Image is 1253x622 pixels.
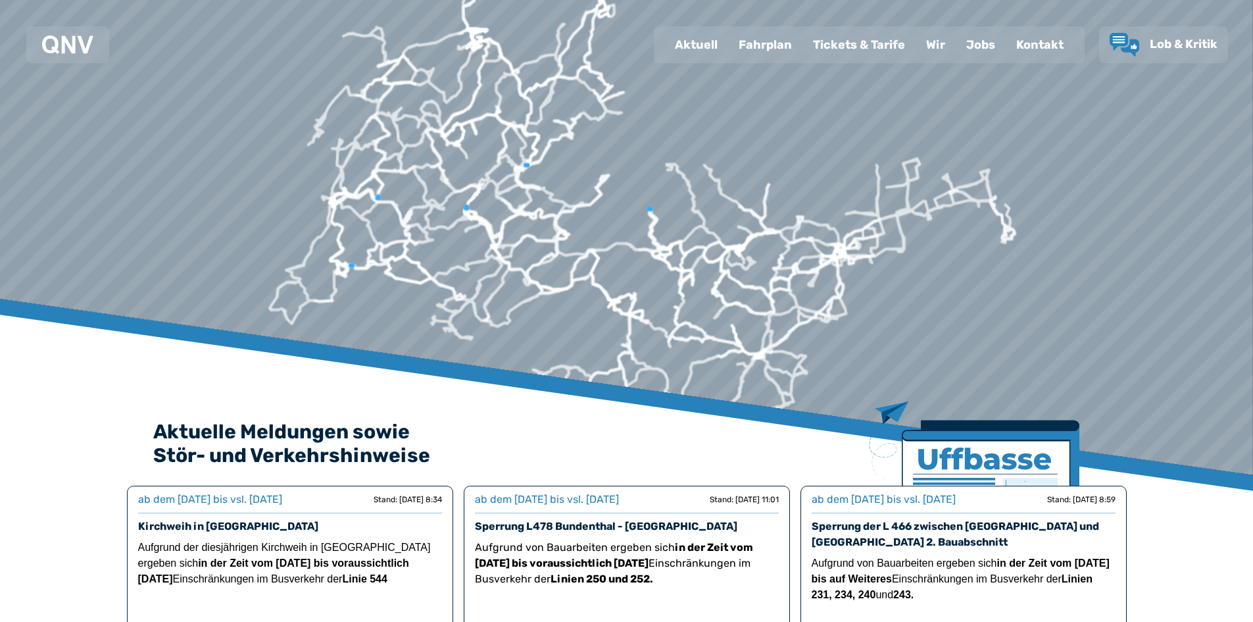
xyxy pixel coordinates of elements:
div: Stand: [DATE] 11:01 [710,494,779,505]
strong: Linien 250 und 252. [551,573,653,585]
strong: in der Zeit vom [DATE] bis auf Weiteres [812,557,1110,584]
h2: Aktuelle Meldungen sowie Stör- und Verkehrshinweise [153,420,1100,467]
strong: Linien 231, 234, 240 [812,573,1093,600]
span: Aufgrund der diesjährigen Kirchweih in [GEOGRAPHIC_DATA] ergeben sich Einschränkungen im Busverke... [138,542,431,584]
img: QNV Logo [42,36,93,54]
img: Zeitung mit Titel Uffbase [869,402,1079,565]
a: Tickets & Tarife [802,28,916,62]
div: ab dem [DATE] bis vsl. [DATE] [475,492,619,507]
div: ab dem [DATE] bis vsl. [DATE] [812,492,956,507]
strong: in der Zeit vom [DATE] bis voraussichtlich [DATE] [138,557,409,584]
a: Sperrung der L 466 zwischen [GEOGRAPHIC_DATA] und [GEOGRAPHIC_DATA] 2. Bauabschnitt [812,520,1099,548]
a: QNV Logo [42,32,93,58]
a: Jobs [956,28,1006,62]
a: Sperrung L478 Bundenthal - [GEOGRAPHIC_DATA] [475,520,737,532]
div: Stand: [DATE] 8:59 [1047,494,1116,505]
span: Aufgrund von Bauarbeiten ergeben sich Einschränkungen im Busverkehr der und [812,557,1110,600]
p: Aufgrund von Bauarbeiten ergeben sich Einschränkungen im Busverkehr der [475,540,779,587]
span: Lob & Kritik [1150,37,1217,51]
a: Aktuell [664,28,728,62]
strong: Linie 544 [342,573,387,584]
a: Kirchweih in [GEOGRAPHIC_DATA] [138,520,318,532]
div: ab dem [DATE] bis vsl. [DATE] [138,492,282,507]
a: Lob & Kritik [1110,33,1217,57]
a: Kontakt [1006,28,1074,62]
a: Wir [916,28,956,62]
strong: in der Zeit vom [DATE] bis voraussichtlich [DATE] [475,541,753,569]
div: Stand: [DATE] 8:34 [374,494,442,505]
strong: 243. [893,589,914,600]
a: Fahrplan [728,28,802,62]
